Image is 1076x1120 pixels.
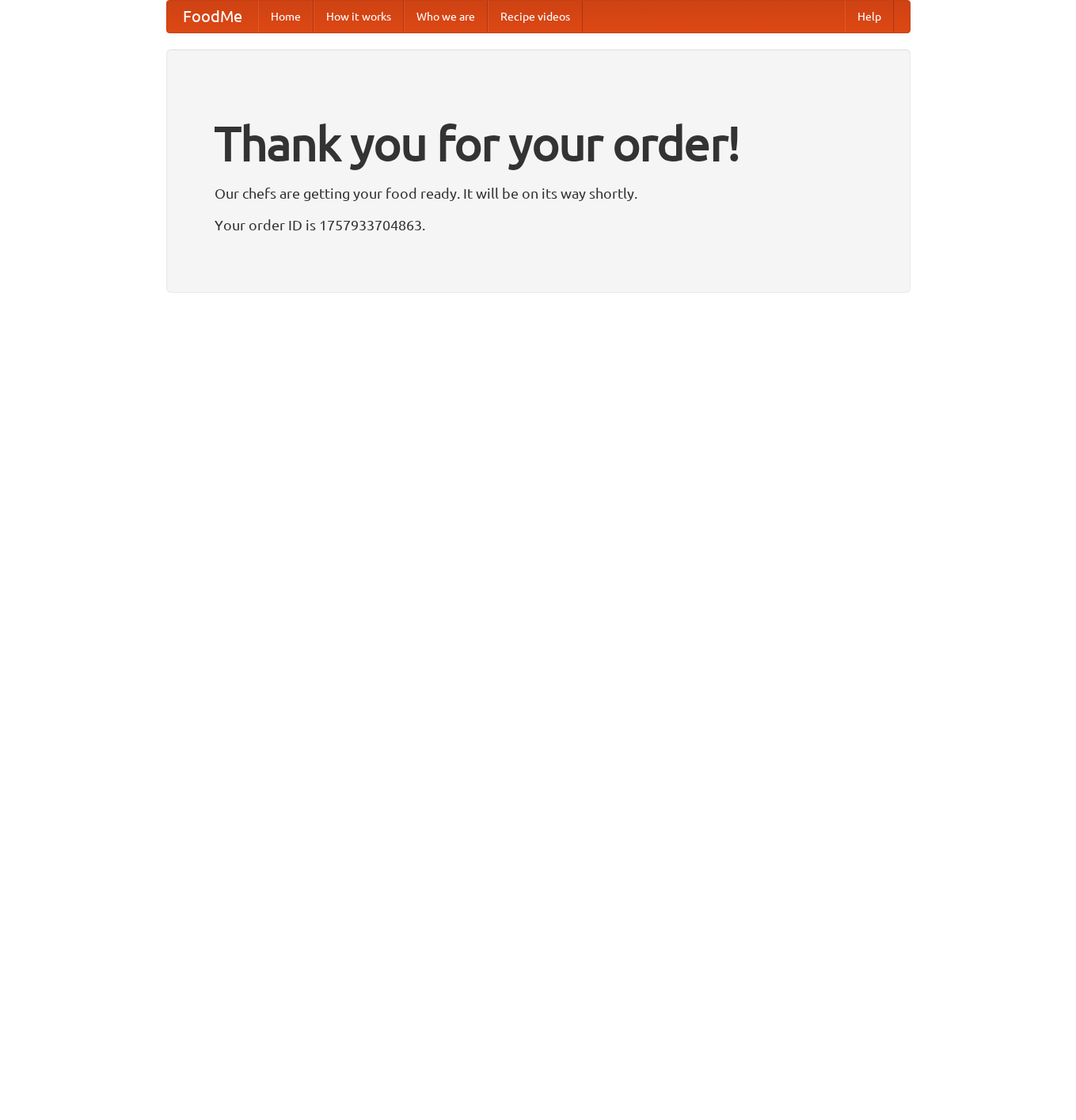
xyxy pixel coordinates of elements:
a: FoodMe [167,1,258,32]
a: How it works [314,1,404,32]
h1: Thank you for your order! [215,105,862,181]
p: Our chefs are getting your food ready. It will be on its way shortly. [215,181,862,205]
a: Home [258,1,314,32]
p: Your order ID is 1757933704863. [215,213,862,237]
a: Recipe videos [488,1,583,32]
a: Who we are [404,1,488,32]
a: Help [845,1,894,32]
